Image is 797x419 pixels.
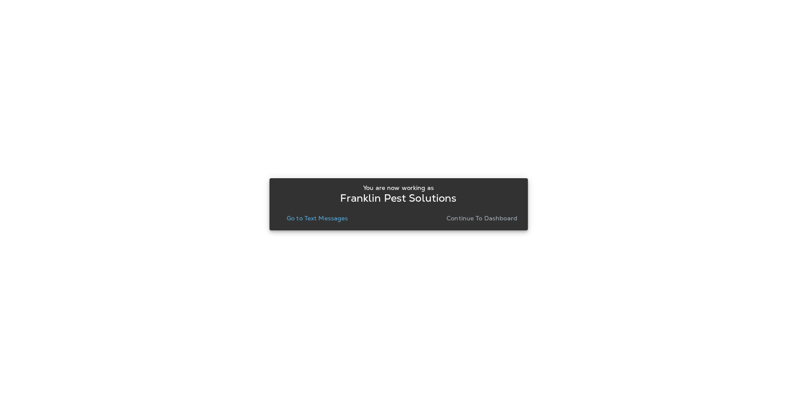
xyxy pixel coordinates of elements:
p: Continue to Dashboard [446,215,517,222]
button: Continue to Dashboard [443,212,521,224]
button: Go to Text Messages [283,212,352,224]
p: You are now working as [363,184,434,191]
p: Franklin Pest Solutions [340,195,456,202]
p: Go to Text Messages [287,215,348,222]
